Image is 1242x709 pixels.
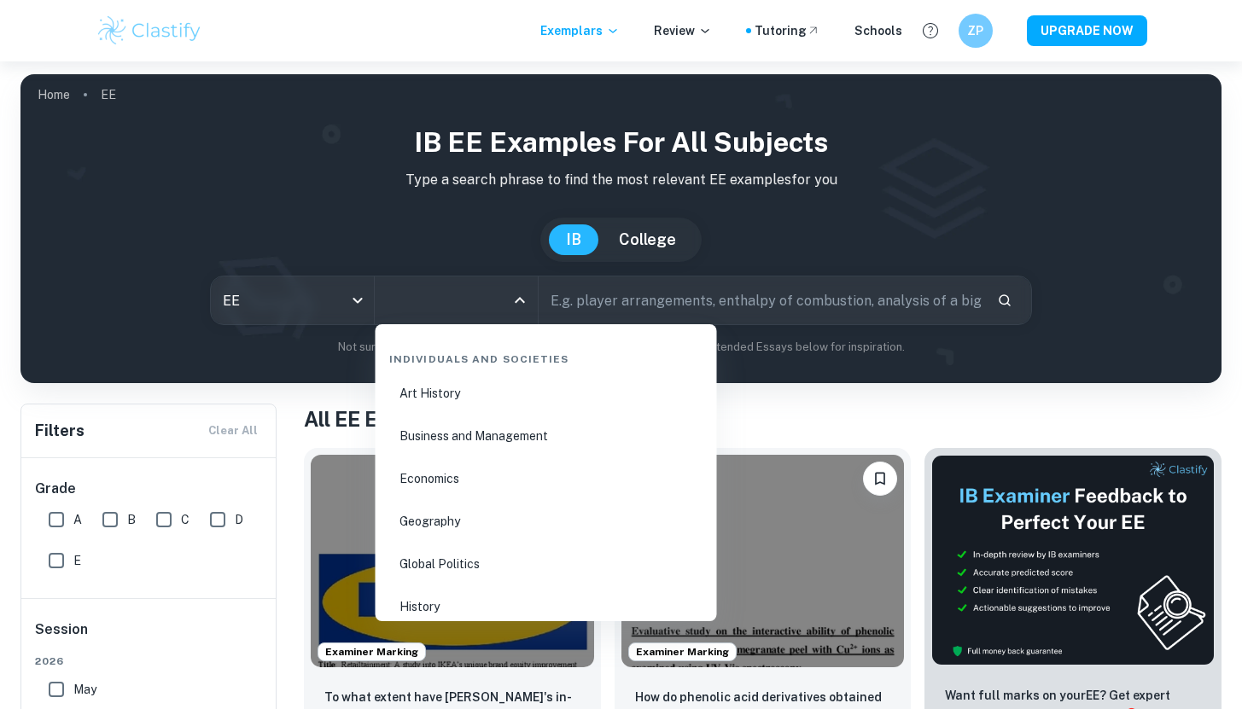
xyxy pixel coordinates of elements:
[35,619,264,654] h6: Session
[382,374,710,413] li: Art History
[211,276,374,324] div: EE
[755,21,820,40] a: Tutoring
[127,510,136,529] span: B
[35,419,85,443] h6: Filters
[382,502,710,541] li: Geography
[318,644,425,660] span: Examiner Marking
[965,21,985,40] h6: ZP
[382,459,710,498] li: Economics
[916,16,945,45] button: Help and Feedback
[382,416,710,456] li: Business and Management
[549,224,598,255] button: IB
[311,455,594,667] img: Business and Management EE example thumbnail: To what extent have IKEA's in-store reta
[854,21,902,40] a: Schools
[101,85,116,104] p: EE
[304,404,1222,434] h1: All EE Examples
[35,479,264,499] h6: Grade
[931,455,1215,665] img: Thumbnail
[73,680,96,699] span: May
[959,14,993,48] button: ZP
[1027,15,1147,46] button: UPGRADE NOW
[654,21,712,40] p: Review
[382,587,710,626] li: History
[863,462,897,496] button: Bookmark
[990,286,1019,315] button: Search
[34,339,1208,356] p: Not sure what to search for? You can always look through our example Extended Essays below for in...
[96,14,204,48] img: Clastify logo
[602,224,693,255] button: College
[73,510,82,529] span: A
[34,170,1208,190] p: Type a search phrase to find the most relevant EE examples for you
[382,338,710,374] div: Individuals and Societies
[539,276,983,324] input: E.g. player arrangements, enthalpy of combustion, analysis of a big city...
[540,21,620,40] p: Exemplars
[235,510,243,529] span: D
[508,288,532,312] button: Close
[73,551,81,570] span: E
[35,654,264,669] span: 2026
[621,455,905,667] img: Chemistry EE example thumbnail: How do phenolic acid derivatives obtaine
[20,74,1222,383] img: profile cover
[629,644,736,660] span: Examiner Marking
[38,83,70,107] a: Home
[181,510,190,529] span: C
[34,122,1208,163] h1: IB EE examples for all subjects
[382,544,710,584] li: Global Politics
